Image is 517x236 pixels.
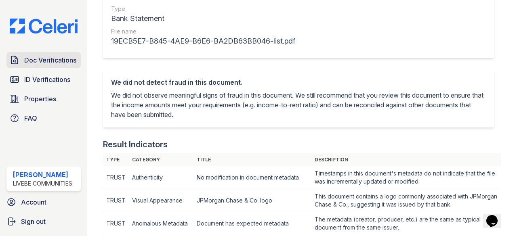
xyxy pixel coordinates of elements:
[6,52,81,68] a: Doc Verifications
[111,77,486,87] div: We did not detect fraud in this document.
[24,75,70,84] span: ID Verifications
[311,212,501,235] td: The metadata (creator, producer, etc.) are the same as typical document from the same issuer.
[129,153,193,166] th: Category
[193,212,311,235] td: Document has expected metadata
[24,113,37,123] span: FAQ
[129,189,193,212] td: Visual Appearance
[111,5,295,13] div: Type
[6,71,81,88] a: ID Verifications
[103,153,129,166] th: Type
[311,153,501,166] th: Description
[13,180,72,188] div: LiveBe Communities
[103,212,129,235] td: TRUST
[311,166,501,189] td: Timestamps in this document's metadata do not indicate that the file was incrementally updated or...
[3,213,84,230] a: Sign out
[3,19,84,34] img: CE_Logo_Blue-a8612792a0a2168367f1c8372b55b34899dd931a85d93a1a3d3e32e68fde9ad4.png
[311,189,501,212] td: This document contains a logo commonly associated with JPMorgan Chase & Co., suggesting it was is...
[103,166,129,189] td: TRUST
[21,197,46,207] span: Account
[111,90,486,119] p: We did not observe meaningful signs of fraud in this document. We still recommend that you review...
[111,13,295,24] div: Bank Statement
[129,166,193,189] td: Authenticity
[193,166,311,189] td: No modification in document metadata
[6,110,81,126] a: FAQ
[103,189,129,212] td: TRUST
[111,36,295,47] div: 19ECB5E7-B845-4AE9-B6E6-BA2DB63BB046-list.pdf
[13,170,72,180] div: [PERSON_NAME]
[24,55,76,65] span: Doc Verifications
[483,204,509,228] iframe: chat widget
[103,139,168,150] div: Result Indicators
[6,91,81,107] a: Properties
[24,94,56,104] span: Properties
[111,27,295,36] div: File name
[21,217,46,226] span: Sign out
[129,212,193,235] td: Anomalous Metadata
[193,153,311,166] th: Title
[193,189,311,212] td: JPMorgan Chase & Co. logo
[3,194,84,210] a: Account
